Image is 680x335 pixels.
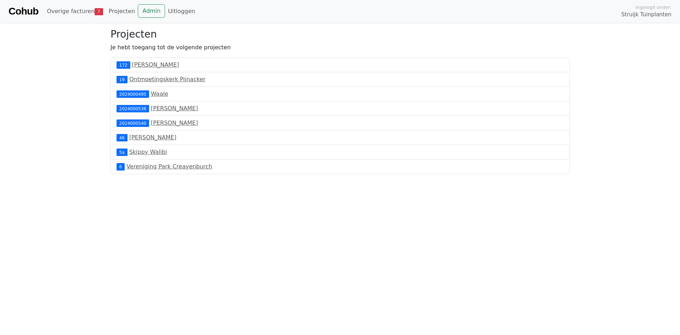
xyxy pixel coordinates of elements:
[95,8,103,15] span: 7
[117,119,149,127] div: 2024000540
[151,105,198,112] a: [PERSON_NAME]
[8,3,38,20] a: Cohub
[117,61,130,68] div: 172
[635,4,671,11] span: Ingelogd onder:
[126,163,212,170] a: Vereniging Park Creayenburch
[117,163,125,170] div: 6
[138,4,165,18] a: Admin
[44,4,106,18] a: Overige facturen7
[151,90,168,97] a: Waale
[117,105,149,112] div: 2024000538
[110,43,569,52] p: Je hebt toegang tot de volgende projecten
[129,134,176,141] a: [PERSON_NAME]
[117,134,127,141] div: 46
[132,61,179,68] a: [PERSON_NAME]
[117,90,149,97] div: 2024000495
[106,4,138,18] a: Projecten
[151,119,198,126] a: [PERSON_NAME]
[129,76,205,83] a: Ontmoetingskerk Pijnacker
[621,11,671,19] span: Struijk Tuinplanten
[117,149,127,156] div: 5a
[110,28,569,40] h3: Projecten
[165,4,198,18] a: Uitloggen
[117,76,127,83] div: 19
[129,149,167,155] a: Skippy Walibi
